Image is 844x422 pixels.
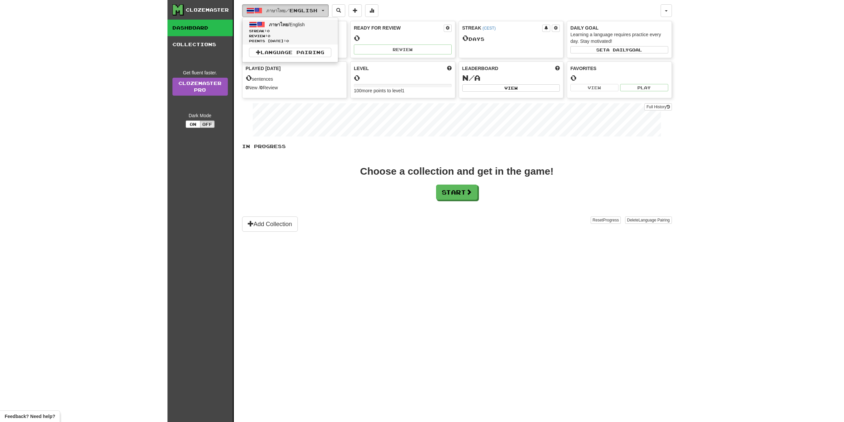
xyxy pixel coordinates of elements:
[638,218,670,222] span: Language Pairing
[260,85,263,90] strong: 0
[462,34,560,42] div: Day s
[555,65,560,72] span: This week in points, UTC
[266,8,317,13] span: ภาษาไทย / English
[242,20,338,44] a: ภาษาไทย/EnglishStreak:0 Review:0Points [DATE]:0
[246,85,248,90] strong: 0
[332,4,345,17] button: Search sentences
[625,216,672,224] button: DeleteLanguage Pairing
[249,39,331,43] span: Points [DATE]: 0
[620,84,668,91] button: Play
[483,26,496,31] a: (CEST)
[570,31,668,44] div: Learning a language requires practice every day. Stay motivated!
[242,4,329,17] button: ภาษาไทย/English
[172,112,228,119] div: Dark Mode
[249,48,331,57] a: Language Pairing
[269,22,288,27] span: ภาษาไทย
[591,216,621,224] button: ResetProgress
[242,143,672,150] p: In Progress
[354,44,452,54] button: Review
[249,29,331,34] span: Streak:
[167,36,233,53] a: Collections
[167,20,233,36] a: Dashboard
[606,47,629,52] span: a daily
[5,413,55,420] span: Open feedback widget
[354,65,369,72] span: Level
[246,74,344,82] div: sentences
[349,4,362,17] button: Add sentence to collection
[186,121,200,128] button: On
[462,84,560,92] button: View
[172,78,228,96] a: ClozemasterPro
[354,87,452,94] div: 100 more points to level 1
[447,65,452,72] span: Score more points to level up
[269,22,305,27] span: / English
[354,25,444,31] div: Ready for Review
[249,34,331,39] span: Review: 0
[267,29,270,33] span: 0
[644,103,672,111] button: Full History
[242,216,298,232] button: Add Collection
[570,46,668,53] button: Seta dailygoal
[462,73,481,82] span: N/A
[462,33,469,42] span: 0
[360,166,553,176] div: Choose a collection and get in the game!
[246,65,281,72] span: Played [DATE]
[570,74,668,82] div: 0
[462,25,543,31] div: Streak
[186,7,229,13] div: Clozemaster
[436,185,478,200] button: Start
[462,65,498,72] span: Leaderboard
[246,73,252,82] span: 0
[172,69,228,76] div: Get fluent faster.
[354,34,452,42] div: 0
[570,25,668,31] div: Daily Goal
[365,4,378,17] button: More stats
[246,84,344,91] div: New / Review
[570,65,668,72] div: Favorites
[570,84,618,91] button: View
[200,121,215,128] button: Off
[603,218,619,222] span: Progress
[354,74,452,82] div: 0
